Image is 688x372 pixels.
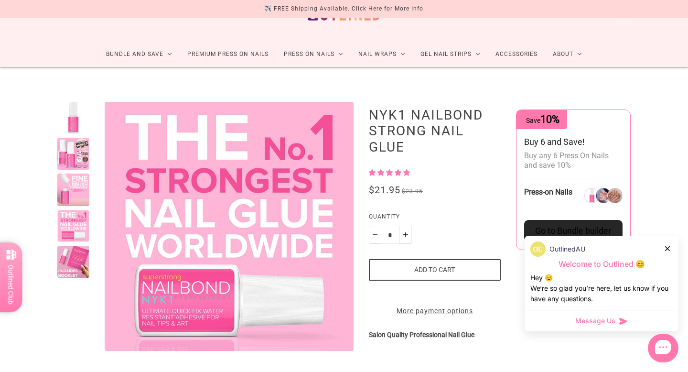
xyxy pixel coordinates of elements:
p: OutlinedAU [549,244,585,254]
a: Nail Wraps [351,42,413,67]
strong: Salon Quality Professional Nail Glue [369,331,474,339]
span: Press-on Nails [524,187,572,197]
a: Accessories [488,42,545,67]
span: Go to Bundle builder [535,226,611,236]
img: NYK1 Nailbond Strong Nail Glue-Accessories-Outlined [105,102,354,351]
a: Premium Press On Nails [180,42,276,67]
span: Buy any 6 Press On Nails and save 10% [524,151,609,170]
a: Bundle and Save [98,42,180,67]
span: 5.00 stars [369,169,410,176]
span: $21.95 [369,184,400,196]
div: ✈️ FREE Shipping Available. Click Here for More Info [264,4,423,14]
button: Plus [399,226,412,244]
span: Save [526,117,559,124]
span: Buy 6 and Save! [524,137,585,147]
a: Gel Nail Strips [413,42,488,67]
modal-trigger: Enlarge product image [105,102,354,351]
span: 10% [540,113,559,125]
h1: NYK1 Nailbond Strong Nail Glue [369,107,501,155]
label: Quantity [369,212,501,226]
a: About [545,42,590,67]
img: data:image/png;base64,iVBORw0KGgoAAAANSUhEUgAAACQAAAAkCAYAAADhAJiYAAAAAXNSR0IArs4c6QAAArdJREFUWEf... [530,241,546,257]
button: Add to cart [369,259,501,281]
a: Press On Nails [276,42,351,67]
div: Hey 😊 We‘re so glad you’re here, let us know if you have any questions. [530,273,673,304]
button: Minus [369,226,381,244]
span: Message Us [575,316,615,326]
p: Welcome to Outlined 😊 [530,259,673,269]
a: More payment options [369,306,501,316]
span: $23.95 [402,188,423,195]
